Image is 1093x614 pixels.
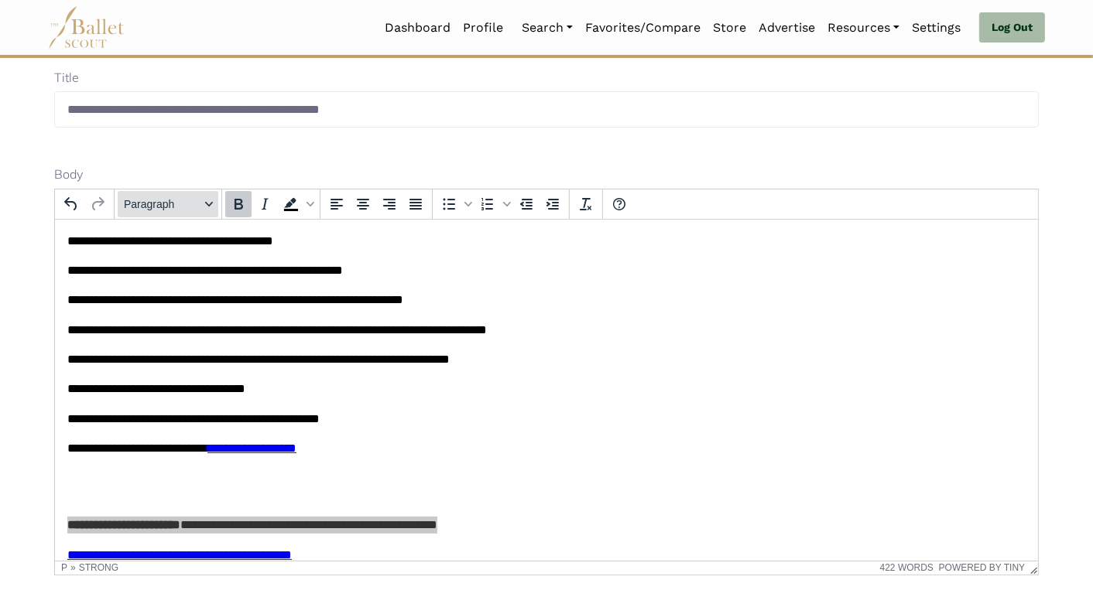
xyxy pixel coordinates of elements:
a: Resources [821,12,906,44]
a: Favorites/Compare [579,12,707,44]
p: Body [54,165,1039,185]
button: Increase indent [540,191,566,217]
a: Dashboard [379,12,457,44]
button: Align center [350,191,376,217]
div: Bullet list [436,191,475,217]
button: Help [606,191,632,217]
button: Bold [225,191,252,217]
button: 422 words [880,562,934,573]
button: Align right [376,191,403,217]
div: Resize [1025,561,1038,575]
p: Title [54,68,1039,88]
button: Decrease indent [513,191,540,217]
a: Profile [457,12,509,44]
a: Advertise [752,12,821,44]
button: Redo [84,191,111,217]
div: Numbered list [475,191,513,217]
a: Powered by Tiny [939,562,1026,573]
button: Justify [403,191,429,217]
button: Blocks [118,191,218,217]
span: Paragraph [124,198,200,210]
button: Italic [252,191,278,217]
a: Store [707,12,752,44]
div: strong [79,562,118,573]
button: Align left [324,191,350,217]
button: Clear formatting [573,191,599,217]
div: Background color [278,191,317,217]
a: Settings [906,12,967,44]
iframe: Rich Text Area [55,220,1038,561]
div: p [61,562,67,573]
a: Log Out [979,12,1045,43]
button: Undo [58,191,84,217]
a: Search [516,12,579,44]
div: » [70,562,76,573]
